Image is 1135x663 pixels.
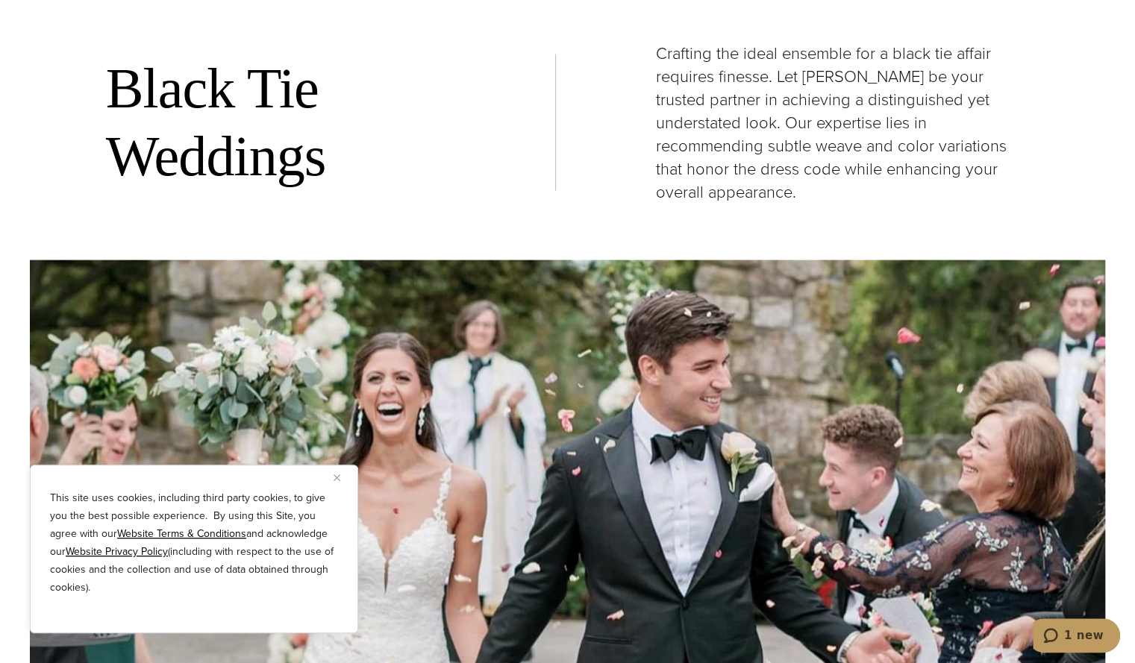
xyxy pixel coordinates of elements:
iframe: Opens a widget where you can chat to one of our agents [1033,618,1120,656]
img: Close [334,474,340,481]
button: Close [334,468,351,486]
h2: Black Tie Weddings [106,54,479,191]
a: Website Privacy Policy [66,544,168,559]
p: Crafting the ideal ensemble for a black tie affair requires finesse. Let [PERSON_NAME] be your tr... [656,42,1029,204]
p: This site uses cookies, including third party cookies, to give you the best possible experience. ... [50,489,338,597]
a: Website Terms & Conditions [117,526,246,541]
